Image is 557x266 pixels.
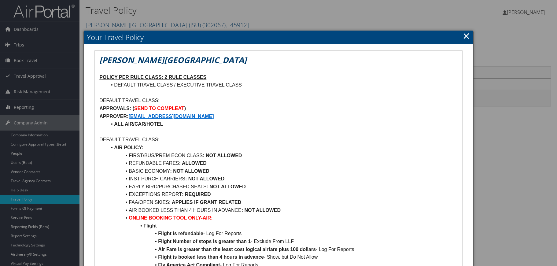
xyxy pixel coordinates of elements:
li: AIR BOOKED LESS THAN 4 HOURS IN ADVANCE [107,206,457,214]
p: DEFAULT TRAVEL CLASS: [99,136,457,144]
a: [EMAIL_ADDRESS][DOMAIN_NAME] [128,114,214,119]
li: FIRST/BUS/PREM ECON CLASS [107,152,457,160]
strong: Flight Number of stops is greater than 1 [158,239,251,244]
strong: ALL AIR/CAR/HOTEL [114,121,163,127]
strong: : APPLIES IF GRANT RELATED [169,200,241,205]
li: EARLY BIRD/PURCHASED SEATS [107,183,457,191]
li: - Show, but Do Not Allow [107,253,457,261]
em: [PERSON_NAME][GEOGRAPHIC_DATA] [99,54,247,65]
strong: : NOT ALLOWED [242,208,281,213]
u: POLICY PER RULE CLASS: 2 RULE CLASSES [99,75,206,80]
strong: SEND TO COMPLEAT [134,106,184,111]
strong: ) [184,106,186,111]
strong: Flight is refundable [158,231,203,236]
strong: : NOT ALLOWED [207,184,246,189]
li: - Exclude From LLF [107,238,457,246]
li: BASIC ECONOMY [107,167,457,175]
strong: Air Fare is greater than the least cost logical airfare plus 100 dollars [158,247,316,252]
li: - Log For Reports [107,246,457,253]
strong: : NOT ALLOWED [185,176,224,181]
li: FAA/OPEN SKIES [107,198,457,206]
li: EXCEPTIONS REPORT [107,190,457,198]
strong: : ALLOWED [179,161,207,166]
strong: APPROVALS: ( [99,106,134,111]
li: REFUNDABLE FARES [107,159,457,167]
strong: APPROVER: [99,114,128,119]
strong: AIR POLICY: [114,145,143,150]
a: Close [463,30,470,42]
strong: Flight [143,223,157,228]
strong: : NOT ALLOWED [203,153,242,158]
li: DEFAULT TRAVEL CLASS / EXECUTIVE TRAVEL CLASS [107,81,457,89]
strong: : REQUIRED [182,192,211,197]
strong: ONLINE BOOKING TOOL ONLY-AIR: [129,215,212,220]
strong: : NOT ALLOWED [170,168,209,174]
p: DEFAULT TRAVEL CLASS: [99,97,457,105]
h2: Your Travel Policy [84,31,473,44]
li: - Log For Reports [107,230,457,238]
strong: Flight is booked less than 4 hours in advance [158,254,264,260]
li: INST PURCH CARRIERS [107,175,457,183]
